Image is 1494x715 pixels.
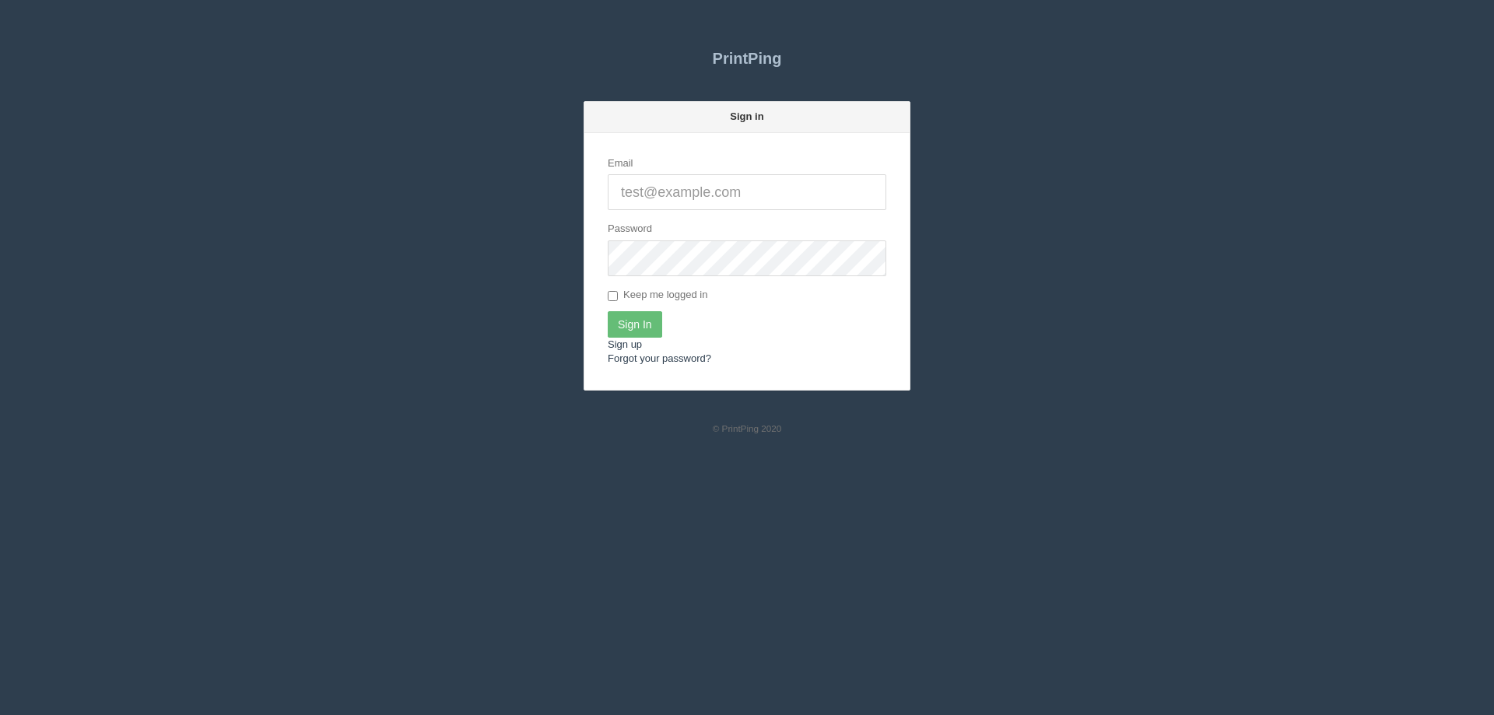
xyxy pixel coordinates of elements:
strong: Sign in [730,110,763,122]
label: Keep me logged in [608,288,707,303]
input: test@example.com [608,174,886,210]
label: Password [608,222,652,237]
input: Keep me logged in [608,291,618,301]
a: Forgot your password? [608,352,711,364]
input: Sign In [608,311,662,338]
small: © PrintPing 2020 [713,423,782,433]
a: PrintPing [584,39,910,78]
label: Email [608,156,633,171]
a: Sign up [608,338,642,350]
